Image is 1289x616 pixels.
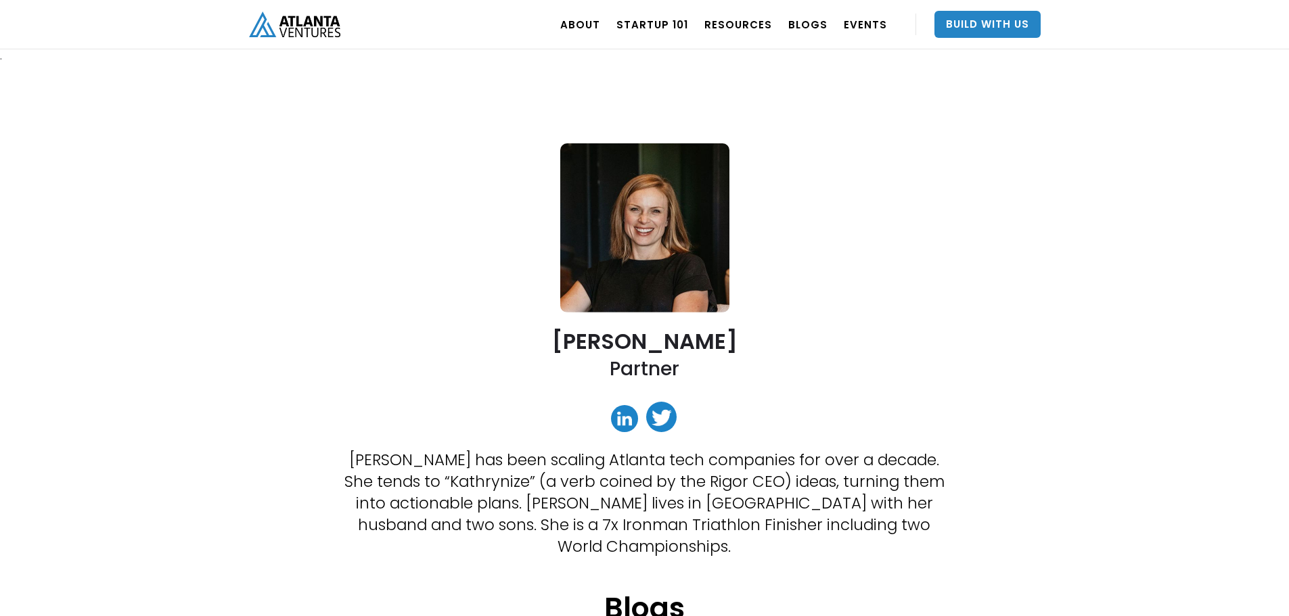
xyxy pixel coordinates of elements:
a: EVENTS [844,5,887,43]
a: BLOGS [788,5,828,43]
a: Startup 101 [616,5,688,43]
h2: [PERSON_NAME] [552,329,738,353]
h2: Partner [610,356,679,381]
a: ABOUT [560,5,600,43]
p: [PERSON_NAME] has been scaling Atlanta tech companies for over a decade. She tends to “Kathrynize... [343,449,945,557]
a: RESOURCES [704,5,772,43]
a: Build With Us [934,11,1041,38]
